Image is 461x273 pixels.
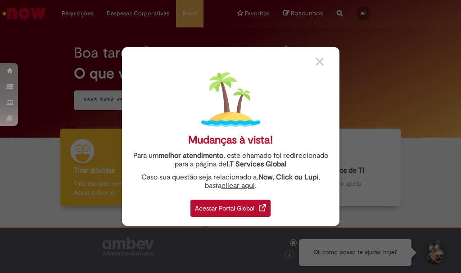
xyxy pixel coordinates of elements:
img: redirect_link.png [259,204,266,211]
div: Para um , este chamado foi redirecionado para a página de [129,152,333,169]
a: I.T Services Global [226,155,286,169]
img: island.png [201,70,260,129]
strong: .Now, Click ou Lupi [257,173,318,182]
a: Acessar Portal Global [190,195,271,217]
div: Caso sua questão seja relacionado a , basta . [129,173,333,190]
div: Mudanças à vista! [188,134,273,147]
div: Acessar Portal Global [190,200,271,217]
a: clicar aqui [221,176,255,190]
strong: melhor atendimento [158,151,223,160]
img: close_button_grey.png [316,58,324,66]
